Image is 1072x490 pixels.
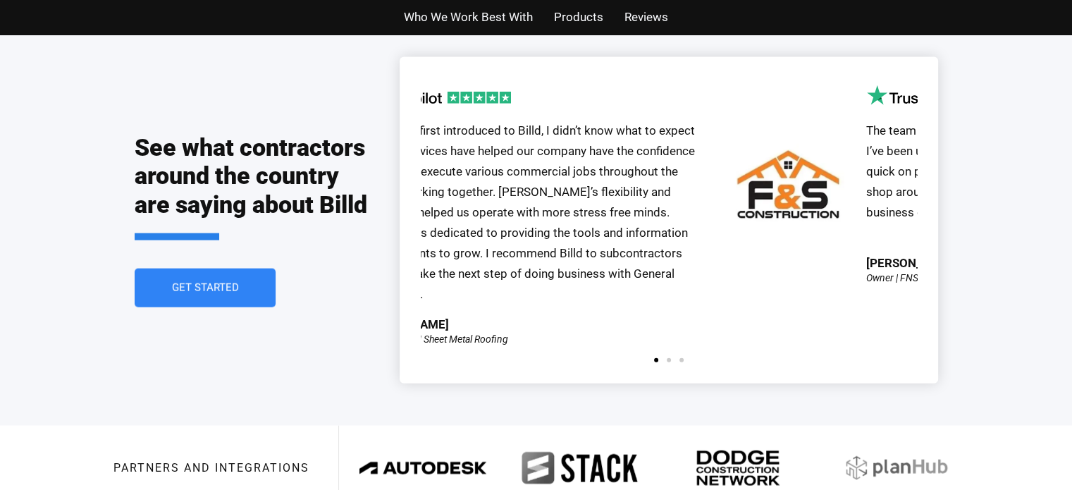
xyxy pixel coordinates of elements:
[171,283,238,293] span: Get Started
[356,123,695,300] span: When I was first introduced to Billd, I didn’t know what to expect but their services have helped...
[356,319,449,331] div: [PERSON_NAME]
[135,133,371,240] h2: See what contractors around the country are saying about Billd
[679,358,684,362] span: Go to slide 3
[356,334,508,344] div: Co-Owner | Z-M Sheet Metal Roofing
[654,358,658,362] span: Go to slide 1
[667,358,671,362] span: Go to slide 2
[135,269,276,307] a: Get Started
[624,7,668,27] a: Reviews
[113,463,309,474] h3: Partners and integrations
[866,273,975,283] div: Owner | FNS Construction
[207,85,703,343] div: 1 / 3
[866,257,959,269] div: [PERSON_NAME]
[554,7,603,27] a: Products
[404,7,533,27] a: Who We Work Best With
